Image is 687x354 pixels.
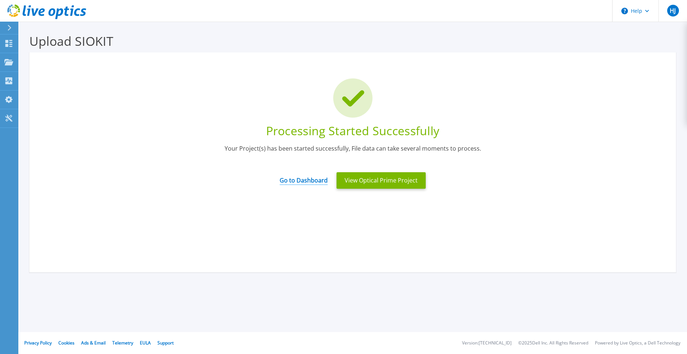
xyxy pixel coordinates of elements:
li: © 2025 Dell Inc. All Rights Reserved [518,341,588,346]
a: Privacy Policy [24,340,52,346]
span: HJ [670,8,676,14]
h3: Upload SIOKIT [29,33,676,49]
a: Cookies [58,340,74,346]
a: Go to Dashboard [280,171,328,185]
a: EULA [140,340,151,346]
li: Version: [TECHNICAL_ID] [462,341,512,346]
button: View Optical Prime Project [337,172,426,189]
a: Support [157,340,174,346]
div: Your Project(s) has been started successfully, File data can take several moments to process. [40,144,665,162]
li: Powered by Live Optics, a Dell Technology [595,341,680,346]
div: Processing Started Successfully [40,123,665,139]
a: Ads & Email [81,340,106,346]
a: Telemetry [112,340,133,346]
